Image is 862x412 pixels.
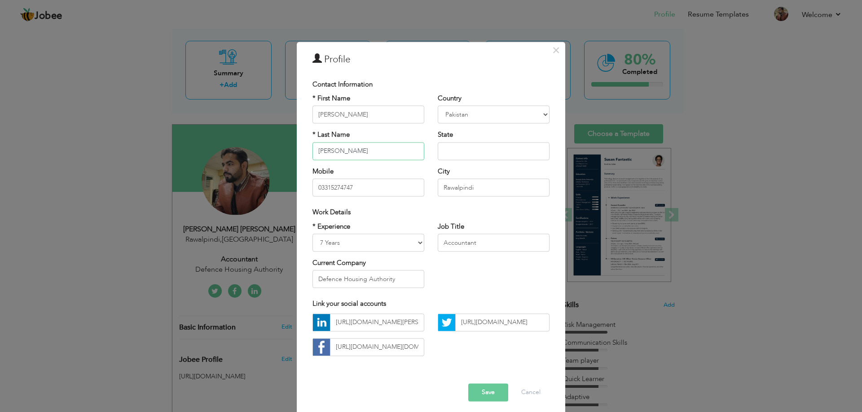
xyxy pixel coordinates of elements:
span: Work Details [312,208,351,217]
label: * Last Name [312,130,350,140]
h3: Profile [312,53,550,66]
img: facebook [313,338,330,356]
img: linkedin [313,314,330,331]
button: Save [468,383,508,401]
label: Country [438,94,462,103]
span: × [552,42,560,58]
label: * Experience [312,222,350,231]
span: Contact Information [312,80,373,89]
button: Close [549,43,563,57]
label: Current Company [312,258,366,268]
span: Link your social accounts [312,299,386,308]
label: City [438,167,450,176]
button: Cancel [512,383,550,401]
label: Mobile [312,167,334,176]
input: Profile Link [330,338,424,356]
label: * First Name [312,94,350,103]
label: State [438,130,453,140]
label: Job Title [438,222,464,231]
img: Twitter [438,314,455,331]
input: Profile Link [455,313,550,331]
input: Profile Link [330,313,424,331]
